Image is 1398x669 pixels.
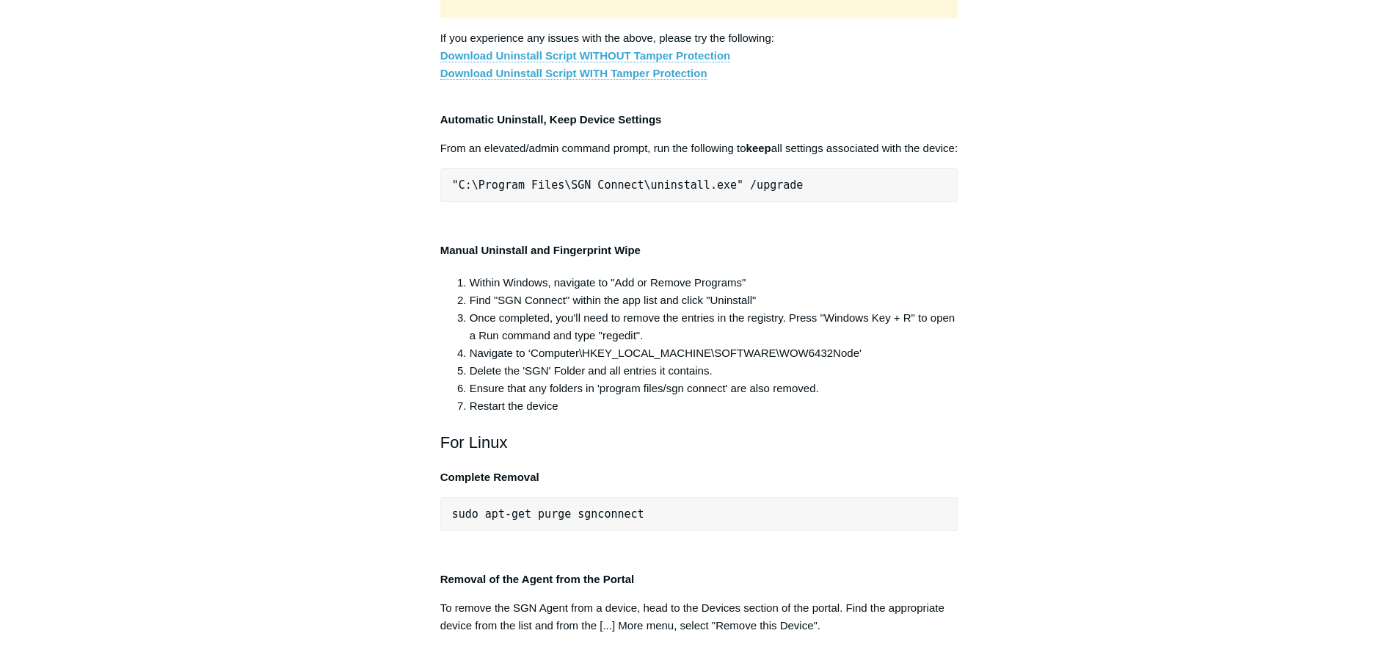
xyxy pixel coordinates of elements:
strong: Manual Uninstall and Fingerprint Wipe [440,244,641,256]
li: Restart the device [470,397,958,415]
li: Navigate to ‘Computer\HKEY_LOCAL_MACHINE\SOFTWARE\WOW6432Node' [470,344,958,362]
strong: keep [746,142,771,154]
span: From an elevated/admin command prompt, run the following to all settings associated with the device: [440,142,958,154]
li: Ensure that any folders in 'program files/sgn connect' are also removed. [470,380,958,397]
span: To remove the SGN Agent from a device, head to the Devices section of the portal. Find the approp... [440,601,944,632]
span: "C:\Program Files\SGN Connect\uninstall.exe" /upgrade [452,178,804,192]
strong: Automatic Uninstall, Keep Device Settings [440,113,662,126]
a: Download Uninstall Script WITH Tamper Protection [440,67,707,80]
li: Within Windows, navigate to "Add or Remove Programs" [470,274,958,292]
li: Delete the 'SGN' Folder and all entries it contains. [470,362,958,380]
a: Download Uninstall Script WITHOUT Tamper Protection [440,49,731,62]
pre: sudo apt-get purge sgnconnect [440,497,958,531]
strong: Complete Removal [440,471,539,483]
h2: For Linux [440,430,958,455]
p: If you experience any issues with the above, please try the following: [440,29,958,82]
li: Find "SGN Connect" within the app list and click "Uninstall" [470,292,958,309]
li: Once completed, you'll need to remove the entries in the registry. Press "Windows Key + R" to ope... [470,309,958,344]
strong: Removal of the Agent from the Portal [440,573,634,585]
